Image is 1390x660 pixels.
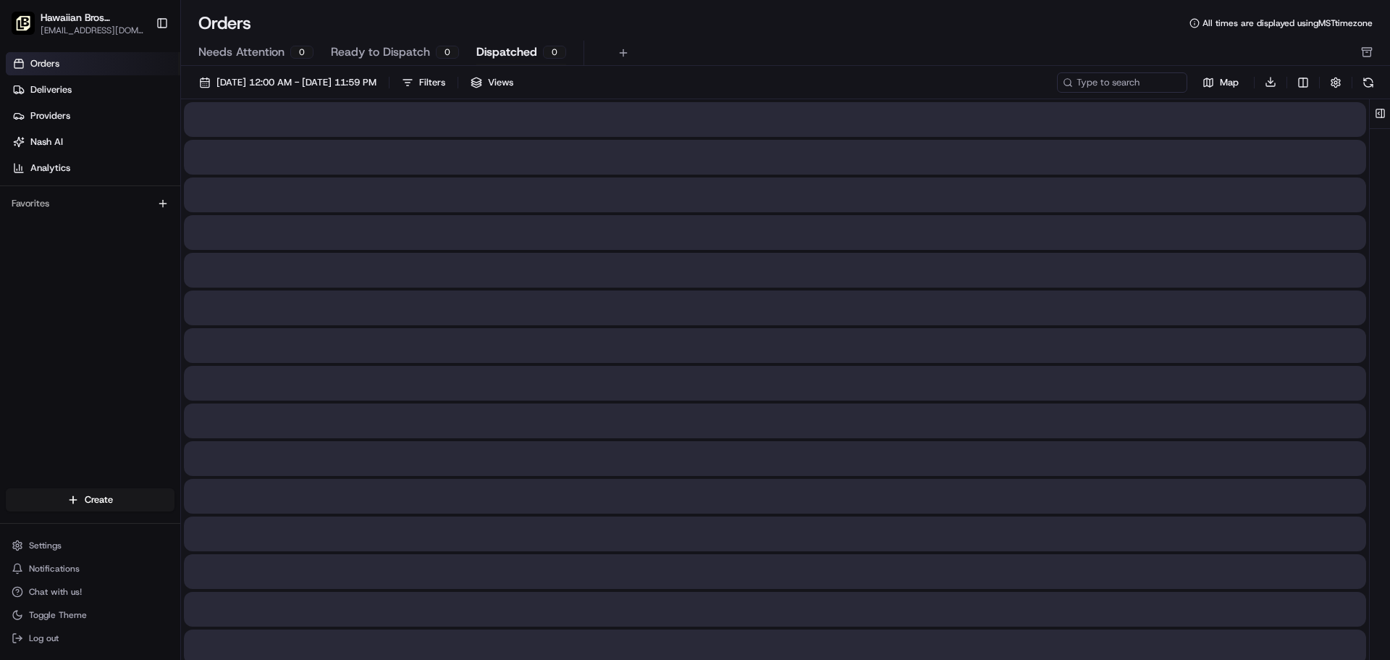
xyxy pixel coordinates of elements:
[6,130,180,154] a: Nash AI
[1220,76,1239,89] span: Map
[9,204,117,230] a: 📗Knowledge Base
[29,586,82,598] span: Chat with us!
[122,212,134,223] div: 💻
[1057,72,1187,93] input: Type to search
[1358,72,1378,93] button: Refresh
[30,135,63,149] span: Nash AI
[12,12,35,35] img: Hawaiian Bros (Phoenix_AZ_3rd St.)
[144,246,175,256] span: Pylon
[6,628,174,648] button: Log out
[6,78,180,101] a: Deliveries
[6,559,174,579] button: Notifications
[6,535,174,556] button: Settings
[543,46,566,59] div: 0
[102,245,175,256] a: Powered byPylon
[290,46,313,59] div: 0
[29,540,62,551] span: Settings
[29,632,59,644] span: Log out
[464,72,520,93] button: Views
[6,582,174,602] button: Chat with us!
[198,43,285,61] span: Needs Attention
[6,605,174,625] button: Toggle Theme
[6,6,150,41] button: Hawaiian Bros (Phoenix_AZ_3rd St.)Hawaiian Bros (Phoenix_AZ_3rd St.)[EMAIL_ADDRESS][DOMAIN_NAME]
[216,76,376,89] span: [DATE] 12:00 AM - [DATE] 11:59 PM
[419,76,445,89] div: Filters
[6,156,180,180] a: Analytics
[395,72,452,93] button: Filters
[14,14,43,43] img: Nash
[14,138,41,164] img: 1736555255976-a54dd68f-1ca7-489b-9aae-adbdc363a1c4
[193,72,383,93] button: [DATE] 12:00 AM - [DATE] 11:59 PM
[29,563,80,575] span: Notifications
[117,204,238,230] a: 💻API Documentation
[6,192,174,215] div: Favorites
[30,83,72,96] span: Deliveries
[38,93,239,109] input: Clear
[137,210,232,225] span: API Documentation
[14,212,26,223] div: 📗
[476,43,537,61] span: Dispatched
[30,162,70,175] span: Analytics
[49,138,237,153] div: Start new chat
[488,76,513,89] span: Views
[6,488,174,511] button: Create
[6,104,180,128] a: Providers
[198,12,251,35] h1: Orders
[29,210,111,225] span: Knowledge Base
[331,43,430,61] span: Ready to Dispatch
[30,57,59,70] span: Orders
[41,10,144,25] button: Hawaiian Bros (Phoenix_AZ_3rd St.)
[85,493,113,506] span: Create
[1193,74,1248,91] button: Map
[14,58,264,81] p: Welcome 👋
[49,153,183,164] div: We're available if you need us!
[246,143,264,160] button: Start new chat
[436,46,459,59] div: 0
[29,609,87,621] span: Toggle Theme
[41,25,144,36] button: [EMAIL_ADDRESS][DOMAIN_NAME]
[30,109,70,122] span: Providers
[1202,17,1373,29] span: All times are displayed using MST timezone
[6,52,180,75] a: Orders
